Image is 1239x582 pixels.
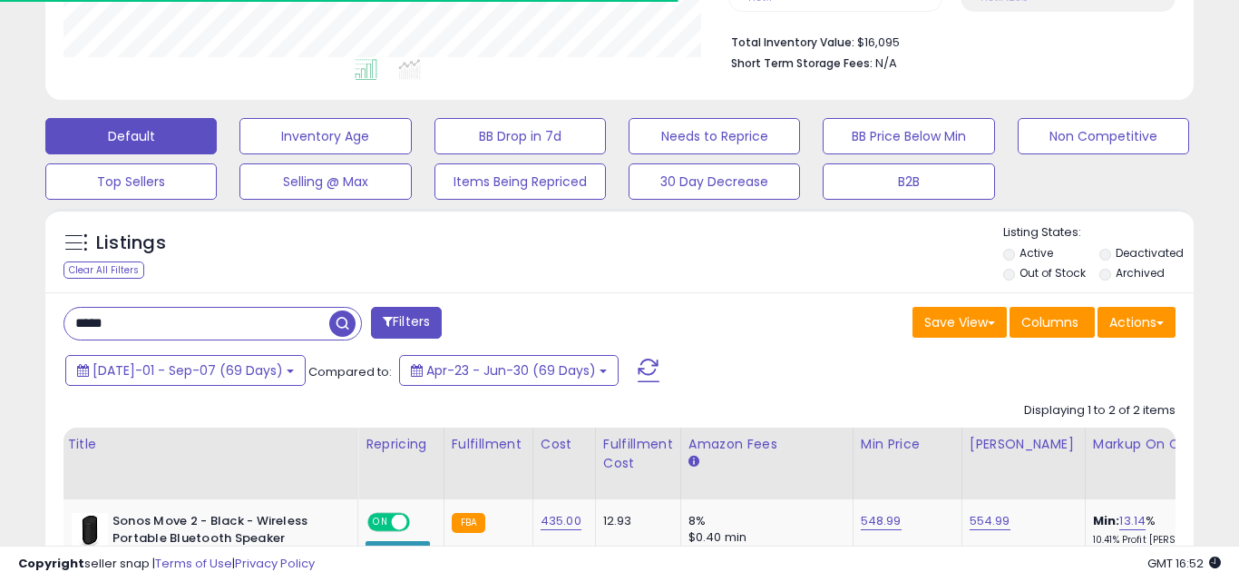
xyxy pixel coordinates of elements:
[875,54,897,72] span: N/A
[407,515,436,530] span: OFF
[18,556,315,573] div: seller snap | |
[823,118,994,154] button: BB Price Below Min
[688,454,699,470] small: Amazon Fees.
[629,163,800,200] button: 30 Day Decrease
[1116,245,1184,261] label: Deactivated
[434,163,606,200] button: Items Being Repriced
[1119,512,1146,530] a: 13.14
[731,55,873,71] b: Short Term Storage Fees:
[603,513,667,529] div: 12.93
[452,435,525,454] div: Fulfillment
[235,555,315,572] a: Privacy Policy
[45,163,217,200] button: Top Sellers
[1019,265,1086,281] label: Out of Stock
[65,355,306,386] button: [DATE]-01 - Sep-07 (69 Days)
[688,435,845,454] div: Amazon Fees
[629,118,800,154] button: Needs to Reprice
[112,513,333,551] b: Sonos Move 2 - Black - Wireless Portable Bluetooth Speaker
[399,355,619,386] button: Apr-23 - Jun-30 (69 Days)
[861,512,902,530] a: 548.99
[63,261,144,279] div: Clear All Filters
[369,515,392,530] span: ON
[1003,224,1194,242] p: Listing States:
[1024,402,1176,419] div: Displaying 1 to 2 of 2 items
[96,231,166,256] h5: Listings
[45,118,217,154] button: Default
[239,163,411,200] button: Selling @ Max
[688,513,839,529] div: 8%
[970,512,1010,530] a: 554.99
[912,307,1007,338] button: Save View
[1116,265,1165,281] label: Archived
[371,307,442,339] button: Filters
[239,118,411,154] button: Inventory Age
[823,163,994,200] button: B2B
[1018,118,1189,154] button: Non Competitive
[426,361,596,380] span: Apr-23 - Jun-30 (69 Days)
[1147,555,1221,572] span: 2025-09-9 16:52 GMT
[1010,307,1095,338] button: Columns
[731,35,854,50] b: Total Inventory Value:
[93,361,283,380] span: [DATE]-01 - Sep-07 (69 Days)
[861,435,954,454] div: Min Price
[541,512,581,530] a: 435.00
[541,435,588,454] div: Cost
[18,555,84,572] strong: Copyright
[1093,512,1120,529] b: Min:
[72,513,108,549] img: 21GUOlZBGHL._SL40_.jpg
[434,118,606,154] button: BB Drop in 7d
[970,435,1078,454] div: [PERSON_NAME]
[1021,313,1078,331] span: Columns
[308,363,392,380] span: Compared to:
[155,555,232,572] a: Terms of Use
[1019,245,1053,261] label: Active
[731,30,1162,52] li: $16,095
[1098,307,1176,338] button: Actions
[67,435,350,454] div: Title
[366,435,436,454] div: Repricing
[603,435,673,473] div: Fulfillment Cost
[452,513,485,533] small: FBA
